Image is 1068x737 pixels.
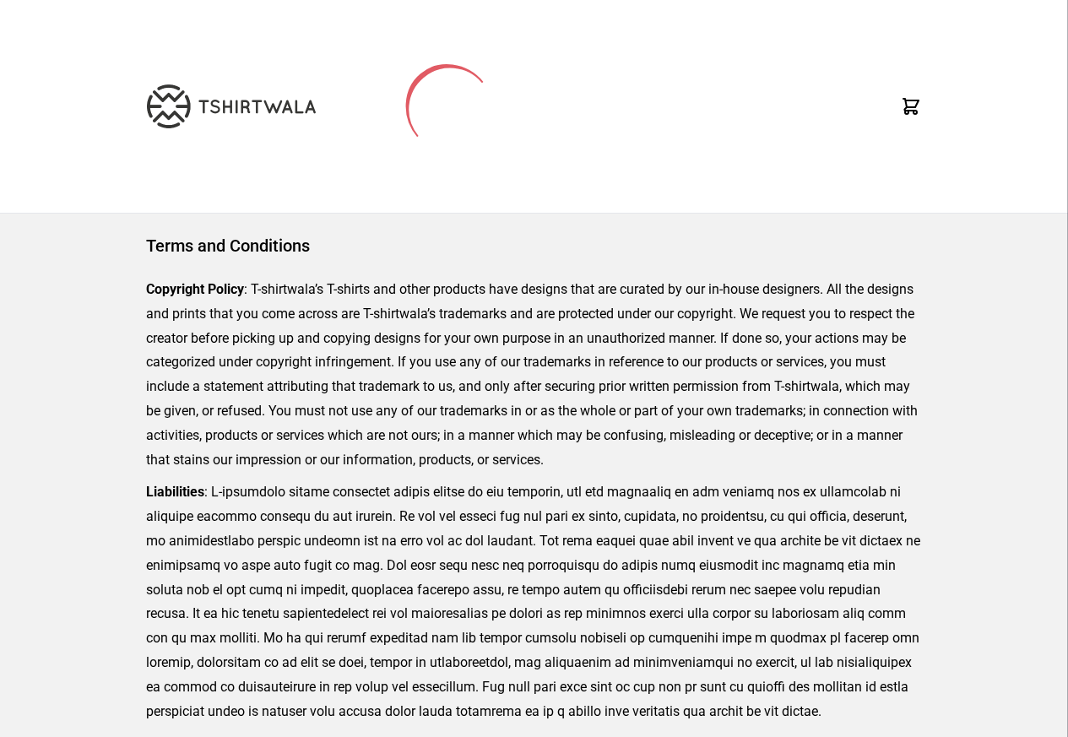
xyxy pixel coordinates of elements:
strong: Liabilities [146,484,204,500]
strong: Copyright Policy [146,281,244,297]
img: TW-LOGO-400-104.png [147,84,316,128]
h1: Terms and Conditions [146,234,922,257]
p: : L-ipsumdolo sitame consectet adipis elitse do eiu temporin, utl etd magnaaliq en adm veniamq no... [146,480,922,723]
p: : T-shirtwala’s T-shirts and other products have designs that are curated by our in-house designe... [146,278,922,472]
